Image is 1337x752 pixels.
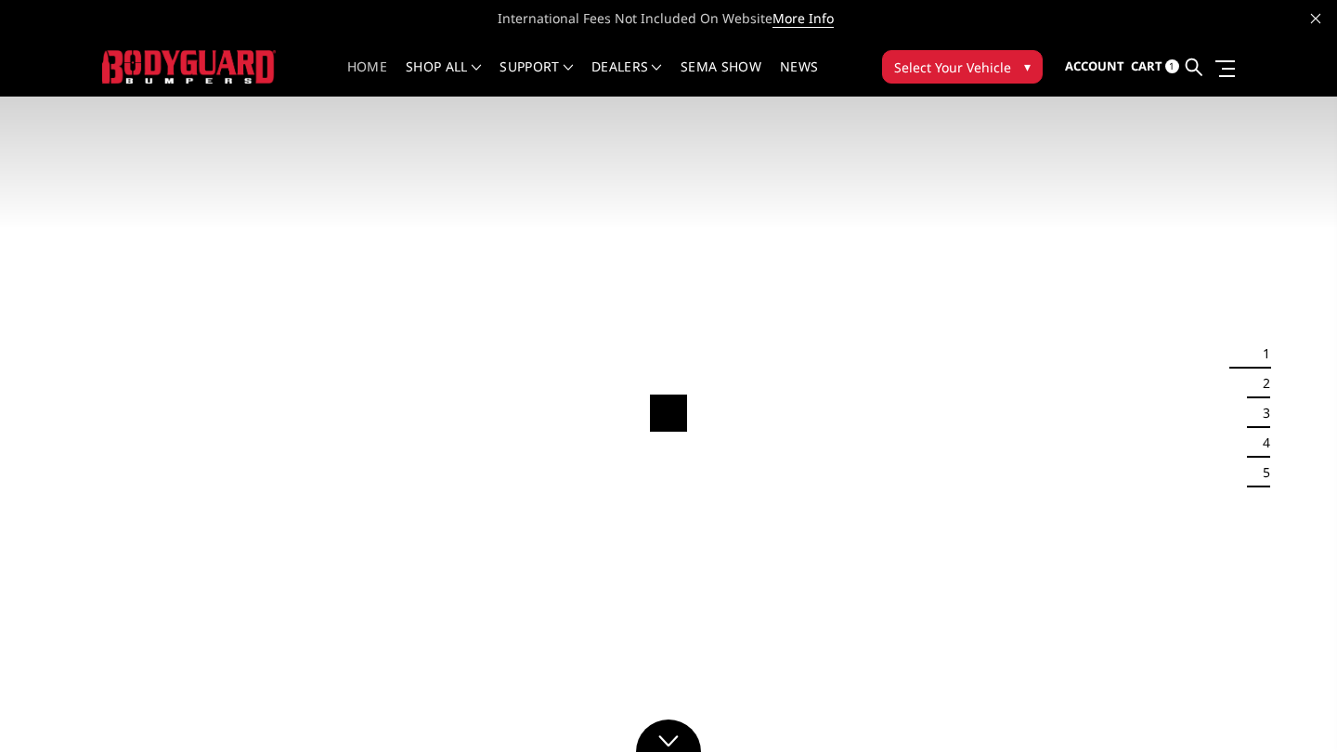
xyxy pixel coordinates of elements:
button: 2 of 5 [1252,369,1270,398]
a: Home [347,60,387,97]
span: Account [1065,58,1124,74]
a: shop all [406,60,481,97]
a: Dealers [591,60,662,97]
span: 1 [1165,59,1179,73]
span: ▾ [1024,57,1031,76]
button: 3 of 5 [1252,398,1270,428]
button: 4 of 5 [1252,428,1270,458]
button: 5 of 5 [1252,458,1270,487]
a: Support [500,60,573,97]
a: SEMA Show [681,60,761,97]
a: Click to Down [636,720,701,752]
a: Account [1065,42,1124,92]
button: Select Your Vehicle [882,50,1043,84]
a: News [780,60,818,97]
span: Select Your Vehicle [894,58,1011,77]
a: Cart 1 [1131,42,1179,92]
span: Cart [1131,58,1162,74]
img: BODYGUARD BUMPERS [102,50,276,84]
button: 1 of 5 [1252,339,1270,369]
a: More Info [772,9,834,28]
